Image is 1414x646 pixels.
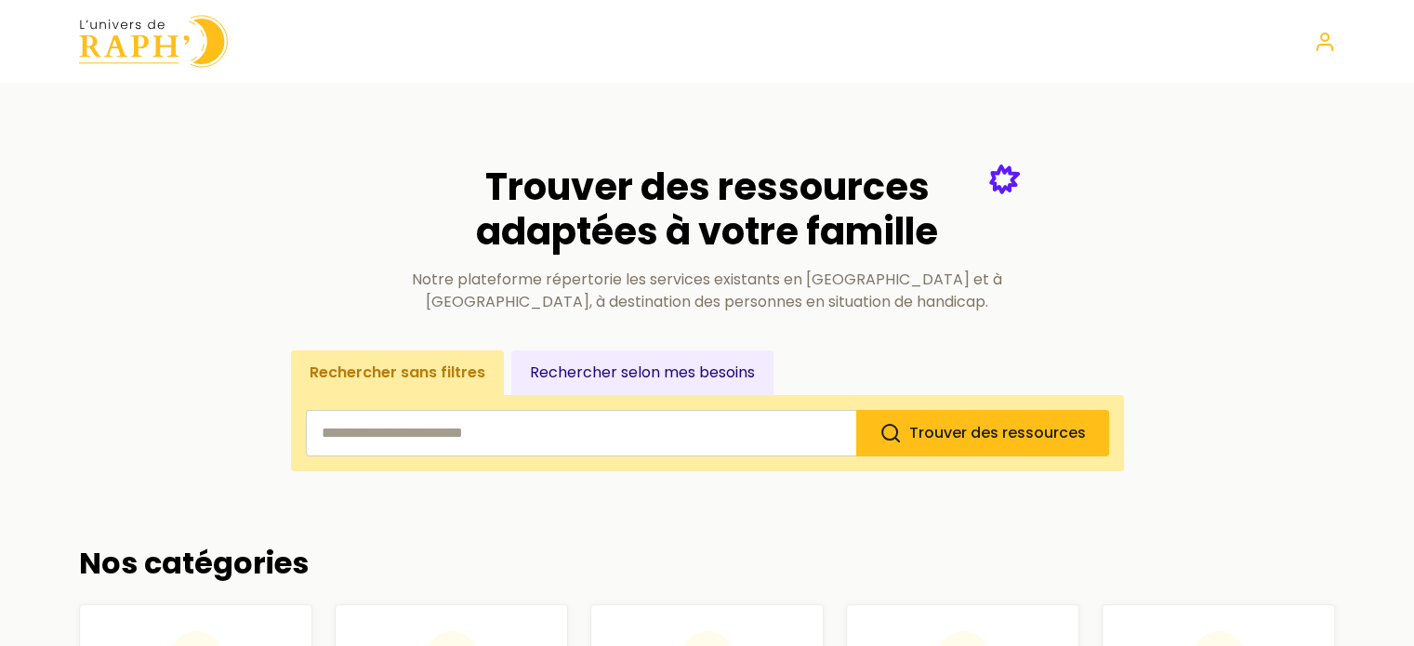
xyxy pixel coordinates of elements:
p: Notre plateforme répertorie les services existants en [GEOGRAPHIC_DATA] et à [GEOGRAPHIC_DATA], à... [395,269,1020,313]
button: Rechercher selon mes besoins [511,350,773,395]
img: Univers de Raph logo [79,15,228,68]
button: Rechercher sans filtres [291,350,504,395]
img: Étoile [989,165,1020,194]
a: Se connecter [1314,31,1336,53]
span: Trouver des ressources [909,422,1086,443]
h2: Nos catégories [79,546,1336,581]
h2: Trouver des ressources adaptées à votre famille [395,165,1020,254]
button: Trouver des ressources [856,410,1109,456]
